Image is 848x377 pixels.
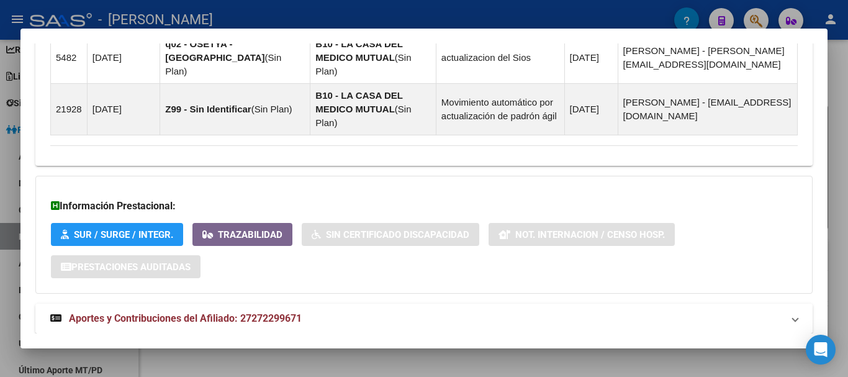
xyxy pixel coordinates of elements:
strong: B10 - LA CASA DEL MEDICO MUTUAL [315,39,402,63]
button: Prestaciones Auditadas [51,255,201,278]
td: Movimiento automático por actualización de padrón ágil [436,83,564,135]
td: [DATE] [87,83,160,135]
span: Sin Plan [315,104,411,128]
td: [PERSON_NAME] - [PERSON_NAME][EMAIL_ADDRESS][DOMAIN_NAME] [618,32,797,83]
button: Trazabilidad [192,223,292,246]
td: ( ) [160,32,310,83]
h3: Información Prestacional: [51,199,797,214]
span: Sin Plan [315,52,411,76]
mat-expansion-panel-header: Aportes y Contribuciones del Afiliado: 27272299671 [35,304,813,334]
span: Not. Internacion / Censo Hosp. [515,229,665,240]
td: ( ) [310,32,436,83]
span: SUR / SURGE / INTEGR. [74,229,173,240]
strong: Z99 - Sin Identificar [165,104,251,114]
strong: q02 - OSETYA - [GEOGRAPHIC_DATA] [165,39,264,63]
span: Sin Certificado Discapacidad [326,229,469,240]
td: [DATE] [87,32,160,83]
span: Sin Plan [255,104,289,114]
strong: B10 - LA CASA DEL MEDICO MUTUAL [315,90,402,114]
span: Prestaciones Auditadas [71,261,191,273]
td: [DATE] [564,83,618,135]
button: SUR / SURGE / INTEGR. [51,223,183,246]
span: Aportes y Contribuciones del Afiliado: 27272299671 [69,312,302,324]
div: Open Intercom Messenger [806,335,836,365]
td: ( ) [310,83,436,135]
td: 5482 [51,32,88,83]
td: ( ) [160,83,310,135]
td: [PERSON_NAME] - [EMAIL_ADDRESS][DOMAIN_NAME] [618,83,797,135]
td: [DATE] [564,32,618,83]
span: Sin Plan [165,52,281,76]
button: Sin Certificado Discapacidad [302,223,479,246]
button: Not. Internacion / Censo Hosp. [489,223,675,246]
td: actualizacion del Sios [436,32,564,83]
span: Trazabilidad [218,229,282,240]
td: 21928 [51,83,88,135]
